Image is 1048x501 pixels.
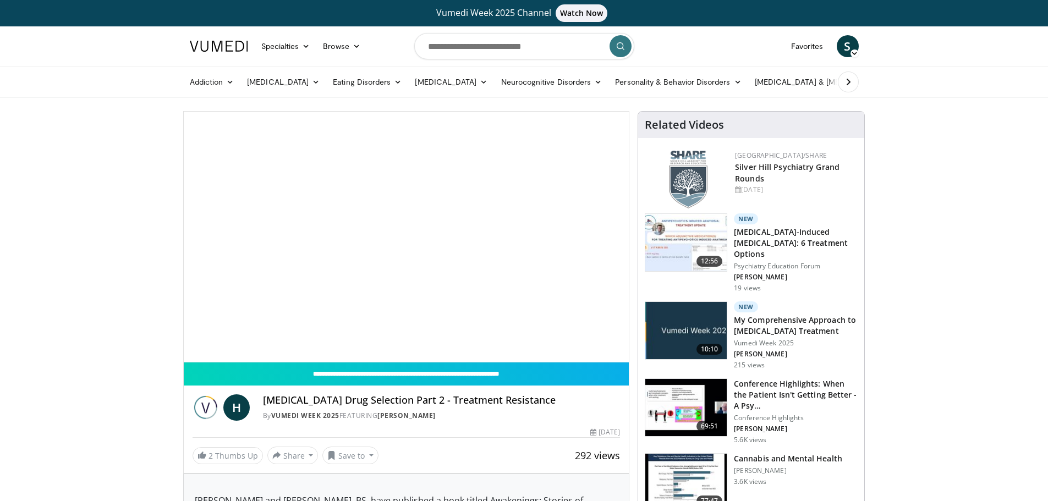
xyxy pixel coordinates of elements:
[669,151,707,208] img: f8aaeb6d-318f-4fcf-bd1d-54ce21f29e87.png.150x105_q85_autocrop_double_scale_upscale_version-0.2.png
[696,344,723,355] span: 10:10
[784,35,830,57] a: Favorites
[255,35,317,57] a: Specialties
[696,256,723,267] span: 12:56
[193,394,219,421] img: Vumedi Week 2025
[734,350,858,359] p: [PERSON_NAME]
[734,361,765,370] p: 215 views
[191,4,857,22] a: Vumedi Week 2025 ChannelWatch Now
[734,284,761,293] p: 19 views
[495,71,609,93] a: Neurocognitive Disorders
[645,302,727,359] img: ae1082c4-cc90-4cd6-aa10-009092bfa42a.jpg.150x105_q85_crop-smart_upscale.jpg
[734,273,858,282] p: [PERSON_NAME]
[645,379,727,436] img: 4362ec9e-0993-4580-bfd4-8e18d57e1d49.150x105_q85_crop-smart_upscale.jpg
[734,436,766,444] p: 5.6K views
[322,447,378,464] button: Save to
[734,477,766,486] p: 3.6K views
[208,450,213,461] span: 2
[734,414,858,422] p: Conference Highlights
[263,411,621,421] div: By FEATURING
[734,227,858,260] h3: [MEDICAL_DATA]-Induced [MEDICAL_DATA]: 6 Treatment Options
[645,213,858,293] a: 12:56 New [MEDICAL_DATA]-Induced [MEDICAL_DATA]: 6 Treatment Options Psychiatry Education Forum [...
[735,151,827,160] a: [GEOGRAPHIC_DATA]/SHARE
[735,162,840,184] a: Silver Hill Psychiatry Grand Rounds
[183,71,241,93] a: Addiction
[734,213,758,224] p: New
[734,339,858,348] p: Vumedi Week 2025
[267,447,319,464] button: Share
[193,447,263,464] a: 2 Thumbs Up
[645,118,724,131] h4: Related Videos
[263,394,621,406] h4: [MEDICAL_DATA] Drug Selection Part 2 - Treatment Resistance
[734,466,842,475] p: [PERSON_NAME]
[734,378,858,411] h3: Conference Highlights: When the Patient Isn't Getting Better - A Psy…
[645,301,858,370] a: 10:10 New My Comprehensive Approach to [MEDICAL_DATA] Treatment Vumedi Week 2025 [PERSON_NAME] 21...
[556,4,608,22] span: Watch Now
[748,71,906,93] a: [MEDICAL_DATA] & [MEDICAL_DATA]
[377,411,436,420] a: [PERSON_NAME]
[408,71,494,93] a: [MEDICAL_DATA]
[326,71,408,93] a: Eating Disorders
[575,449,620,462] span: 292 views
[734,301,758,312] p: New
[735,185,855,195] div: [DATE]
[645,378,858,444] a: 69:51 Conference Highlights: When the Patient Isn't Getting Better - A Psy… Conference Highlights...
[223,394,250,421] a: H
[190,41,248,52] img: VuMedi Logo
[316,35,367,57] a: Browse
[696,421,723,432] span: 69:51
[734,262,858,271] p: Psychiatry Education Forum
[590,427,620,437] div: [DATE]
[837,35,859,57] a: S
[271,411,339,420] a: Vumedi Week 2025
[184,112,629,362] video-js: Video Player
[645,214,727,271] img: acc69c91-7912-4bad-b845-5f898388c7b9.150x105_q85_crop-smart_upscale.jpg
[734,425,858,433] p: [PERSON_NAME]
[608,71,748,93] a: Personality & Behavior Disorders
[414,33,634,59] input: Search topics, interventions
[240,71,326,93] a: [MEDICAL_DATA]
[734,453,842,464] h3: Cannabis and Mental Health
[734,315,858,337] h3: My Comprehensive Approach to [MEDICAL_DATA] Treatment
